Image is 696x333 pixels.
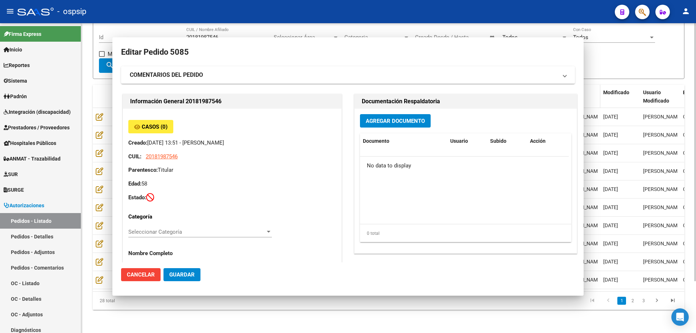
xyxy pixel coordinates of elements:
span: Mostrar sólo eliminados [108,50,167,58]
button: Guardar [163,268,200,281]
datatable-header-cell: Modificado [600,85,640,109]
span: ANMAT - Trazabilidad [4,155,61,163]
span: Guardar [169,271,195,278]
strong: Creado: [128,140,147,146]
span: SUR [4,170,18,178]
mat-icon: person [681,7,690,16]
datatable-header-cell: Usuario Modificado [640,85,680,109]
span: Buscar [105,62,136,69]
a: go to first page [585,297,599,305]
span: Usuario Modificado [643,90,669,104]
li: page 1 [616,295,627,307]
span: Subido [490,138,506,144]
h2: Editar Pedido 5085 [121,45,575,59]
span: [PERSON_NAME] [643,114,682,120]
div: No data to display [360,157,569,175]
p: Categoría [128,213,191,221]
span: [PERSON_NAME] [643,259,682,265]
span: [PERSON_NAME] [643,222,682,228]
p: 58 [128,180,336,188]
strong: Edad: [128,180,141,187]
a: 3 [639,297,648,305]
mat-icon: search [105,61,114,70]
li: page 2 [627,295,638,307]
button: Cancelar [121,268,161,281]
strong: Parentesco: [128,167,158,173]
span: Firma Express [4,30,41,38]
datatable-header-cell: Subido [487,133,527,149]
span: Autorizaciones [4,201,44,209]
span: [PERSON_NAME] [643,186,682,192]
div: Open Intercom Messenger [671,308,689,326]
span: Casos (0) [142,124,167,130]
span: Modificado [603,90,629,95]
span: Usuario [450,138,468,144]
span: - ospsip [57,4,86,20]
span: [PERSON_NAME] [643,241,682,246]
a: go to last page [666,297,680,305]
li: page 3 [638,295,649,307]
span: [PERSON_NAME] [643,204,682,210]
button: Casos (0) [128,120,173,133]
a: 2 [628,297,637,305]
span: Hospitales Públicos [4,139,56,147]
h2: Información General 20181987546 [130,97,334,106]
span: [PERSON_NAME] [643,277,682,283]
a: go to previous page [601,297,615,305]
p: Nombre Completo [128,249,191,258]
span: Seleccionar Área [274,34,332,41]
a: go to next page [650,297,664,305]
span: Categoria [344,34,403,41]
a: 1 [617,297,626,305]
p: Titular [128,166,336,174]
span: [DATE] [603,204,618,210]
span: [DATE] [603,241,618,246]
span: [DATE] [603,114,618,120]
button: Open calendar [488,34,497,42]
span: [DATE] [603,186,618,192]
strong: CUIL: [128,153,141,160]
span: Seleccionar Categoría [128,229,265,235]
span: Sistema [4,77,27,85]
h2: Documentación Respaldatoria [362,97,569,106]
input: Fecha fin [451,34,486,41]
span: Documento [363,138,389,144]
mat-icon: menu [6,7,14,16]
span: [DATE] [603,259,618,265]
p: [DATE] 13:51 - [PERSON_NAME] [128,139,336,147]
span: Acción [530,138,546,144]
span: Prestadores / Proveedores [4,124,70,132]
datatable-header-cell: Usuario [447,133,487,149]
span: [PERSON_NAME] [643,132,682,138]
datatable-header-cell: Acción [527,133,563,149]
div: 28 total [93,292,210,310]
span: Todos [573,34,588,41]
span: Integración (discapacidad) [4,108,71,116]
span: Inicio [4,46,22,54]
span: Reportes [4,61,30,69]
span: SURGE [4,186,24,194]
mat-expansion-panel-header: COMENTARIOS DEL PEDIDO [121,66,575,84]
datatable-header-cell: Documento [360,133,447,149]
span: [DATE] [603,150,618,156]
span: [DATE] [603,222,618,228]
button: Agregar Documento [360,114,431,128]
div: 0 total [360,224,571,242]
strong: Estado: [128,195,146,201]
span: [PERSON_NAME] [643,150,682,156]
span: [DATE] [603,277,618,283]
span: [DATE] [603,132,618,138]
span: [DATE] [603,168,618,174]
span: Cancelar [127,271,155,278]
span: [PERSON_NAME] [643,168,682,174]
span: 20181987546 [146,153,178,160]
span: Todos [502,34,518,41]
span: Padrón [4,92,27,100]
span: Agregar Documento [366,118,425,124]
input: Fecha inicio [415,34,444,41]
strong: COMENTARIOS DEL PEDIDO [130,71,203,79]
